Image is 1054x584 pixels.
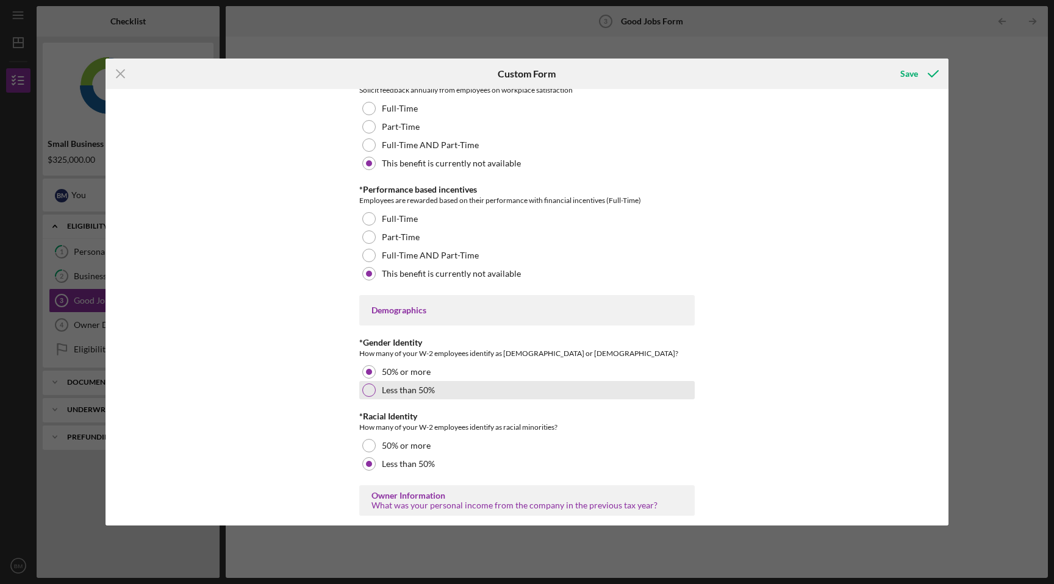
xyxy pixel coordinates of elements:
label: Full-Time AND Part-Time [382,140,479,150]
label: Full-Time [382,214,418,224]
div: How many of your W-2 employees identify as racial minorities? [359,421,695,433]
label: Part-Time [382,122,420,132]
div: Employees are rewarded based on their performance with financial incentives (Full-Time) [359,194,695,207]
label: Part-Time [382,232,420,242]
div: Solicit feedback annually from employees on workplace satisfaction [359,84,695,96]
label: Full-Time AND Part-Time [382,251,479,260]
label: 50% or more [382,441,431,450]
label: This benefit is currently not available [382,269,521,279]
div: What was your personal income from the company in the previous tax year? [371,500,683,510]
div: Save [900,62,918,86]
div: *Gender Identity [359,338,695,347]
label: 50% or more [382,367,431,377]
div: Owner Information [371,491,683,500]
div: Demographics [371,305,683,315]
label: Less than 50% [382,385,435,395]
div: *Racial Identity [359,411,695,421]
label: Less than 50% [382,459,435,469]
label: Full-Time [382,104,418,113]
button: Save [888,62,948,86]
label: This benefit is currently not available [382,158,521,168]
div: *Performance based incentives [359,185,695,194]
div: How many of your W-2 employees identify as [DEMOGRAPHIC_DATA] or [DEMOGRAPHIC_DATA]? [359,347,695,360]
h6: Custom Form [498,68,556,79]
